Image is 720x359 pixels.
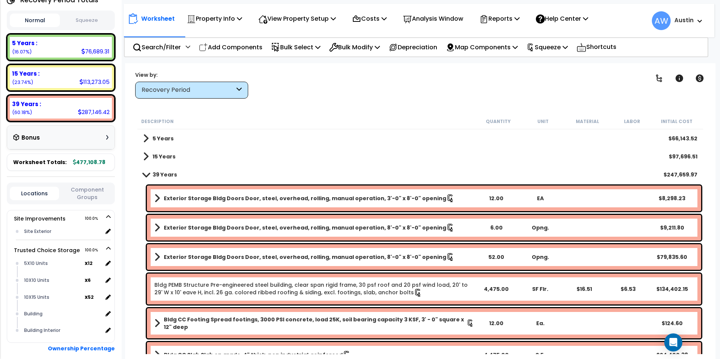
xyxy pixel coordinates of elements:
b: Exterior Storage Bldg Doors Door, steel, overhead, rolling, manual operation, 8'-0" x 8'-0" opening [164,253,446,261]
small: Unit [537,119,549,125]
small: (16.07%) [12,49,32,55]
b: Bldg CC Slab Slab on grade, 4" thick, non industrial, reinforced [164,351,343,359]
p: Squeeze [526,42,568,52]
button: Component Groups [63,186,112,201]
div: Add Components [195,38,267,56]
div: Opng. [519,224,562,231]
div: $9,211.80 [650,224,694,231]
div: 287,146.42 [78,108,110,116]
a: Assembly Title [154,316,474,331]
span: 100.0% [85,246,105,255]
div: $6.53 [607,285,650,293]
div: Opng. [519,253,562,261]
div: $66,143.52 [668,135,697,142]
small: 52 [88,294,94,300]
p: Help Center [536,14,588,24]
div: 12.00 [475,195,518,202]
div: 10X10 Units [22,276,85,285]
div: $247,659.97 [664,171,697,178]
div: 10X15 Units [22,293,85,302]
b: x [85,293,94,301]
p: Bulk Select [271,42,320,52]
div: 113,273.05 [79,78,110,86]
p: Search/Filter [133,42,181,52]
small: Description [141,119,174,125]
b: 39 Years [153,171,177,178]
span: location multiplier [85,259,102,268]
b: x [85,276,91,284]
div: EA [519,195,562,202]
b: 15 Years [153,153,175,160]
div: 12.00 [475,319,518,327]
button: Normal [10,14,60,27]
div: SF Flr. [519,285,562,293]
button: Squeeze [62,14,112,27]
div: S.F. [519,351,562,359]
b: 39 Years : [12,100,41,108]
b: Ownership Percentage [48,345,115,352]
small: Labor [624,119,640,125]
div: Open Intercom Messenger [664,333,682,351]
div: $124.60 [650,319,694,327]
small: 6 [88,277,91,283]
div: Recovery Period [142,86,235,94]
a: Assembly Title [154,252,474,262]
small: Material [576,119,599,125]
a: Assembly Title [154,193,474,204]
div: $8,298.23 [650,195,694,202]
a: Site Improvements 100.0% [14,215,66,222]
div: Building [22,309,102,318]
div: $79,835.60 [650,253,694,261]
p: Reports [479,14,520,24]
p: Analysis Window [403,14,463,24]
p: View Property Setup [258,14,336,24]
b: 5 Years [153,135,174,142]
b: 477,108.78 [73,158,105,166]
div: $24,400.38 [650,351,694,359]
div: Site Exterior [22,227,102,236]
div: $97,696.51 [669,153,697,160]
small: 12 [88,260,93,266]
div: 5X10 Units [22,259,85,268]
div: Ea. [519,319,562,327]
p: Shortcuts [577,42,616,53]
span: location multiplier [85,292,102,302]
b: Austin [674,16,694,24]
b: 5 Years : [12,39,37,47]
b: Exterior Storage Bldg Doors Door, steel, overhead, rolling, manual operation, 8'-0" x 8'-0" opening [164,224,446,231]
div: 4,475.00 [475,285,518,293]
div: 4,475.00 [475,351,518,359]
h3: Bonus [21,135,40,141]
b: 15 Years : [12,70,40,78]
div: View by: [135,71,248,79]
span: location multiplier [85,275,102,285]
b: Exterior Storage Bldg Doors Door, steel, overhead, rolling, manual operation, 3'-0" x 8'-0" opening [164,195,446,202]
div: 6.00 [475,224,518,231]
p: Worksheet [141,14,175,24]
div: Shortcuts [572,38,621,56]
span: Worksheet Totals: [13,158,67,166]
p: Costs [352,14,387,24]
small: Initial Cost [661,119,693,125]
div: 52.00 [475,253,518,261]
small: Quantity [486,119,511,125]
b: Bldg CC Footing Spread footings, 3000 PSI concrete, load 25K, soil bearing capacity 3 KSF, 3' - 0... [164,316,467,331]
p: Add Components [199,42,262,52]
div: 76,689.31 [81,47,110,55]
div: Building Interior [22,326,102,335]
span: 100.0% [85,214,105,223]
div: Depreciation [384,38,441,56]
div: $16.51 [563,285,606,293]
span: AW [652,11,671,30]
p: Bulk Modify [329,42,380,52]
small: (23.74%) [12,79,33,85]
a: Assembly Title [154,222,474,233]
small: (60.18%) [12,109,32,116]
p: Depreciation [389,42,437,52]
p: Property Info [187,14,242,24]
a: Trusted Choice Storage 100.0% [14,246,80,254]
a: Individual Item [154,281,474,297]
b: x [85,259,93,267]
p: Map Components [446,42,518,52]
button: Locations [10,187,59,200]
